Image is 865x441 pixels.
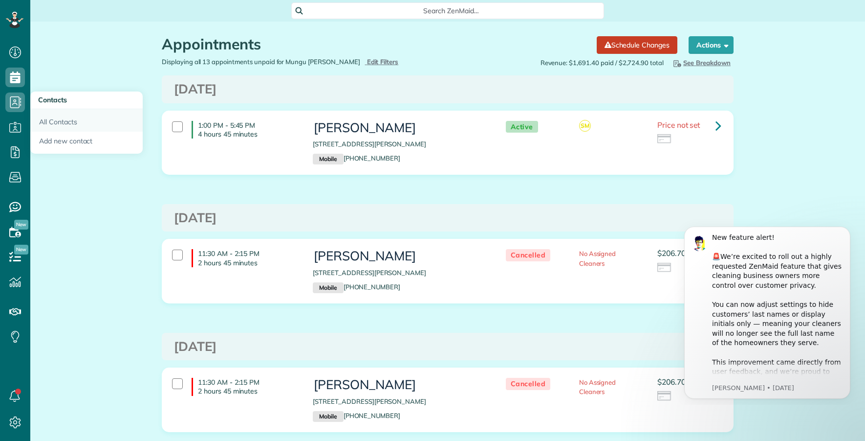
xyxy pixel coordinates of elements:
div: Displaying all 13 appointments unpaid for Mungu [PERSON_NAME] [154,57,448,67]
span: Cancelled [506,249,551,261]
span: $206.70 [657,377,686,387]
a: Mobile[PHONE_NUMBER] [313,154,400,162]
iframe: Intercom notifications message [670,217,865,405]
span: No Assigned Cleaners [579,378,616,395]
p: [STREET_ADDRESS][PERSON_NAME] [313,268,486,278]
span: New [14,220,28,230]
p: 2 hours 45 minutes [198,387,298,395]
button: Actions [689,36,734,54]
p: Message from Alexandre, sent 5d ago [43,166,173,175]
img: icon_credit_card_neutral-3d9a980bd25ce6dbb0f2033d7200983694762465c175678fcbc2d8f4bc43548e.png [657,134,672,145]
div: New feature alert! 🚨We’re excited to roll out a highly requested ZenMaid feature that gives clean... [43,16,173,255]
h3: [DATE] [174,211,721,225]
span: See Breakdown [671,59,731,67]
span: Edit Filters [367,58,399,66]
span: New [14,245,28,255]
span: $206.70 [657,248,686,258]
a: All Contacts [30,109,143,132]
h4: 11:30 AM - 2:15 PM [192,249,298,267]
h3: [PERSON_NAME] [313,378,486,392]
h3: [PERSON_NAME] [313,249,486,263]
span: Active [506,121,538,133]
a: Mobile[PHONE_NUMBER] [313,283,400,291]
small: Mobile [313,154,343,164]
p: [STREET_ADDRESS][PERSON_NAME] [313,397,486,406]
img: icon_credit_card_neutral-3d9a980bd25ce6dbb0f2033d7200983694762465c175678fcbc2d8f4bc43548e.png [657,263,672,274]
iframe: Intercom live chat [832,408,855,431]
span: Price not set [657,120,700,130]
span: No Assigned Cleaners [579,250,616,267]
small: Mobile [313,282,343,293]
h4: 1:00 PM - 5:45 PM [192,121,298,139]
button: See Breakdown [669,57,734,68]
h3: [PERSON_NAME] [313,121,486,135]
img: icon_credit_card_neutral-3d9a980bd25ce6dbb0f2033d7200983694762465c175678fcbc2d8f4bc43548e.png [657,391,672,402]
p: 2 hours 45 minutes [198,258,298,267]
h3: [DATE] [174,82,721,96]
span: Cancelled [506,378,551,390]
p: [STREET_ADDRESS][PERSON_NAME] [313,139,486,149]
small: Mobile [313,411,343,422]
a: Add new contact [30,132,143,154]
h4: 11:30 AM - 2:15 PM [192,378,298,395]
span: Revenue: $1,691.40 paid / $2,724.90 total [541,58,664,68]
h3: [DATE] [174,340,721,354]
a: Mobile[PHONE_NUMBER] [313,412,400,419]
span: Contacts [38,95,67,104]
p: 4 hours 45 minutes [198,130,298,139]
a: Edit Filters [365,58,399,66]
h1: Appointments [162,36,589,52]
span: SM [579,120,591,132]
a: Schedule Changes [597,36,677,54]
